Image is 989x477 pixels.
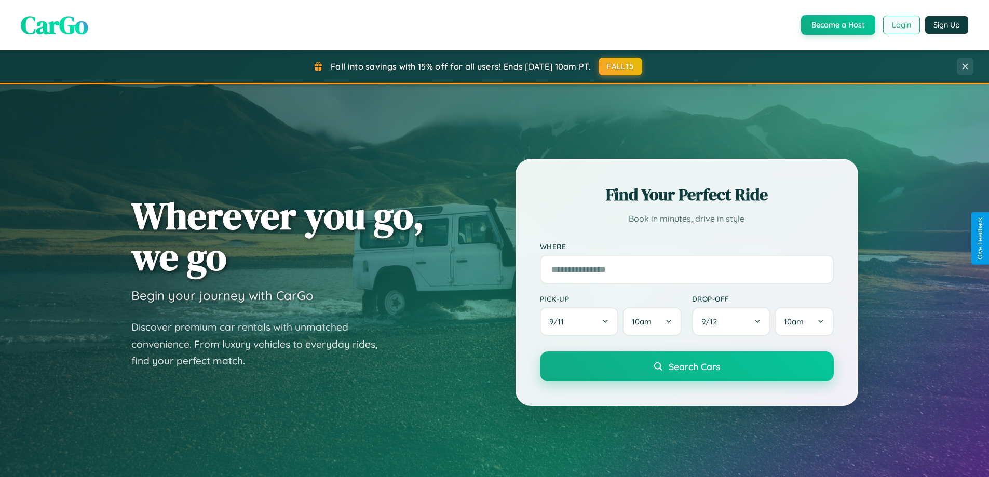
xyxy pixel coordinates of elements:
[622,307,681,336] button: 10am
[801,15,875,35] button: Become a Host
[331,61,591,72] span: Fall into savings with 15% off for all users! Ends [DATE] 10am PT.
[549,317,569,326] span: 9 / 11
[21,8,88,42] span: CarGo
[540,211,834,226] p: Book in minutes, drive in style
[669,361,720,372] span: Search Cars
[540,351,834,381] button: Search Cars
[883,16,920,34] button: Login
[540,294,682,303] label: Pick-up
[775,307,833,336] button: 10am
[692,307,771,336] button: 9/12
[131,288,314,303] h3: Begin your journey with CarGo
[131,319,391,370] p: Discover premium car rentals with unmatched convenience. From luxury vehicles to everyday rides, ...
[701,317,722,326] span: 9 / 12
[131,195,424,277] h1: Wherever you go, we go
[540,307,619,336] button: 9/11
[540,183,834,206] h2: Find Your Perfect Ride
[632,317,652,326] span: 10am
[784,317,804,326] span: 10am
[599,58,642,75] button: FALL15
[540,242,834,251] label: Where
[977,217,984,260] div: Give Feedback
[692,294,834,303] label: Drop-off
[925,16,968,34] button: Sign Up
